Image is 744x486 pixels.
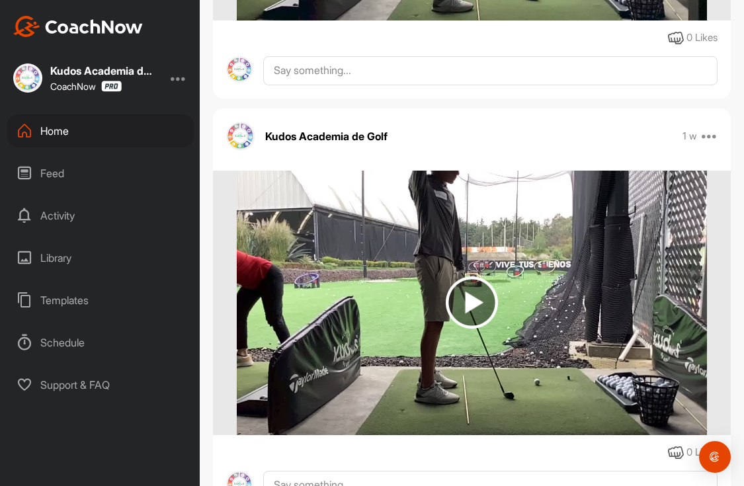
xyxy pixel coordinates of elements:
[13,63,42,93] img: square_41714708938abd3de3a882118ea35655.jpg
[7,284,194,317] div: Templates
[50,81,122,92] div: CoachNow
[7,368,194,401] div: Support & FAQ
[446,276,498,329] img: play
[699,441,731,473] div: Open Intercom Messenger
[13,16,143,37] img: CoachNow
[7,241,194,274] div: Library
[237,171,707,435] img: media
[101,81,122,92] img: CoachNow Pro
[7,326,194,359] div: Schedule
[50,65,156,76] div: Kudos Academia de Golf
[686,445,718,460] div: 0 Likes
[682,130,697,143] p: 1 w
[226,56,253,83] img: avatar
[7,199,194,232] div: Activity
[7,114,194,147] div: Home
[7,157,194,190] div: Feed
[686,30,718,46] div: 0 Likes
[265,128,388,144] p: Kudos Academia de Golf
[226,122,255,151] img: avatar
